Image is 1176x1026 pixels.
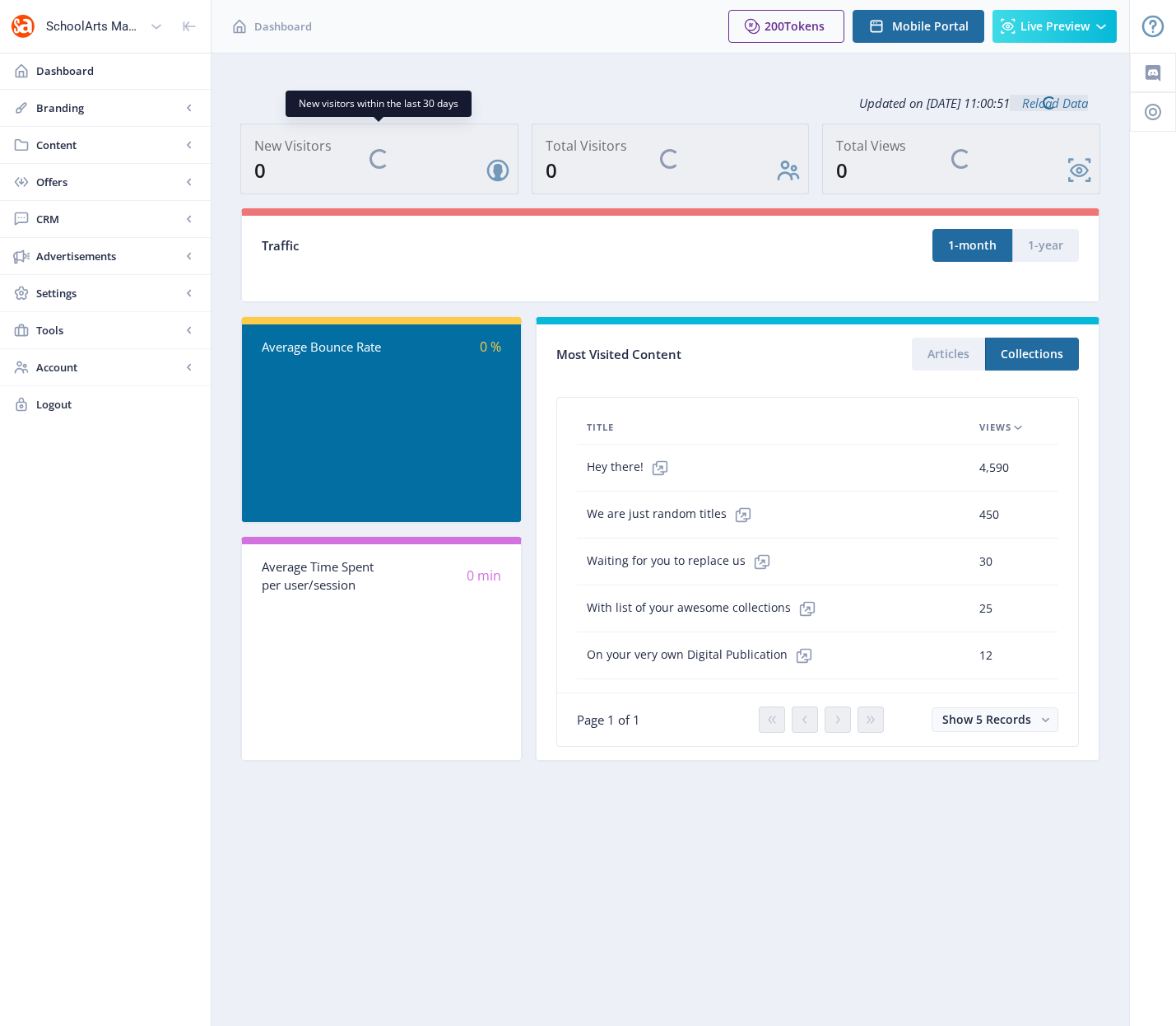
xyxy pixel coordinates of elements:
[587,545,779,578] span: Waiting for you to replace us
[36,285,181,301] span: Settings
[853,10,984,43] button: Mobile Portal
[46,8,143,44] div: SchoolArts Magazine
[262,557,382,595] div: Average Time Spent per user/session
[979,505,999,525] span: 450
[985,338,1079,371] button: Collections
[1012,229,1079,262] button: 1-year
[1020,20,1090,33] span: Live Preview
[979,599,992,618] span: 25
[892,20,969,33] span: Mobile Portal
[979,646,992,665] span: 12
[587,451,676,484] span: Hey there!
[912,338,985,371] button: Articles
[299,97,458,110] span: New visitors within the last 30 days
[36,63,198,79] span: Dashboard
[784,18,825,34] span: Tokens
[728,10,844,43] button: 200Tokens
[382,567,502,585] div: 0 min
[262,338,382,357] div: Average Bounce Rate
[587,417,614,437] span: Title
[587,639,820,672] span: On your very own Digital Publication
[10,13,36,40] img: properties.app_icon.png
[36,359,181,375] span: Account
[36,322,181,338] span: Tools
[932,707,1058,732] button: Show 5 Records
[577,711,640,728] span: Page 1 of 1
[36,248,181,264] span: Advertisements
[480,338,501,356] span: 0 %
[240,82,1100,124] div: Updated on [DATE] 11:00:51
[262,236,671,255] div: Traffic
[979,552,992,571] span: 30
[556,342,817,367] div: Most Visited Content
[992,10,1117,43] button: Live Preview
[979,417,1011,437] span: Views
[36,211,181,227] span: CRM
[587,498,760,531] span: We are just random titles
[36,174,181,190] span: Offers
[942,711,1031,727] span: Show 5 Records
[1010,95,1088,111] a: Reload Data
[932,229,1012,262] button: 1-month
[36,396,198,413] span: Logout
[254,18,312,35] span: Dashboard
[587,592,824,625] span: With list of your awesome collections
[36,100,181,116] span: Branding
[36,137,181,153] span: Content
[979,458,1009,478] span: 4,590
